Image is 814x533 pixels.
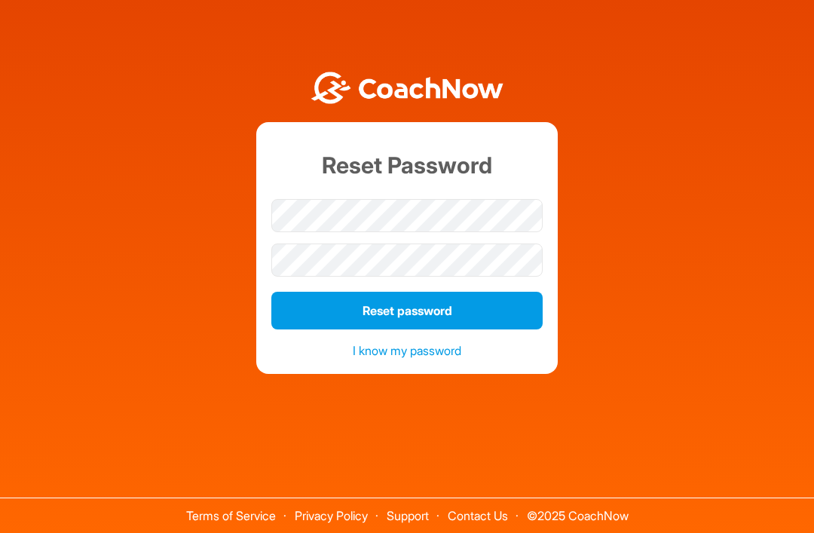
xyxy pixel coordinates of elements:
h1: Reset Password [271,137,543,194]
a: Terms of Service [186,508,276,523]
button: Reset password [271,292,543,329]
a: Privacy Policy [295,508,368,523]
span: © 2025 CoachNow [519,498,636,522]
a: Support [387,508,429,523]
a: I know my password [353,343,461,358]
img: BwLJSsUCoWCh5upNqxVrqldRgqLPVwmV24tXu5FoVAoFEpwwqQ3VIfuoInZCoVCoTD4vwADAC3ZFMkVEQFDAAAAAElFTkSuQmCC [309,72,505,104]
a: Contact Us [448,508,508,523]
